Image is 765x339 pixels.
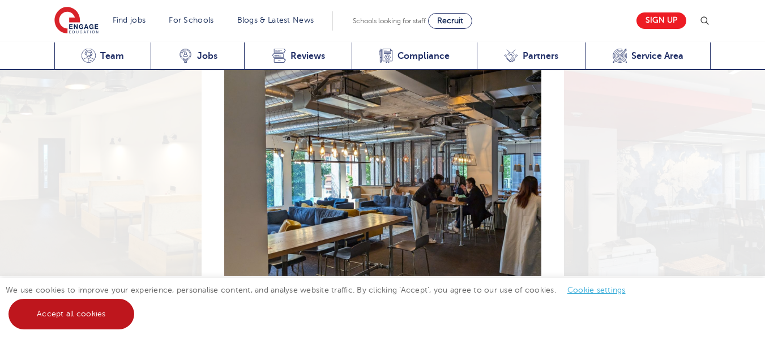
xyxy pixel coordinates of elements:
[477,42,585,70] a: Partners
[54,42,151,70] a: Team
[398,50,450,62] span: Compliance
[636,12,686,29] a: Sign up
[244,42,352,70] a: Reviews
[169,16,213,24] a: For Schools
[437,16,463,25] span: Recruit
[8,299,134,329] a: Accept all cookies
[290,50,325,62] span: Reviews
[113,16,146,24] a: Find jobs
[237,16,314,24] a: Blogs & Latest News
[6,286,637,318] span: We use cookies to improve your experience, personalise content, and analyse website traffic. By c...
[631,50,683,62] span: Service Area
[352,42,477,70] a: Compliance
[585,42,711,70] a: Service Area
[54,7,99,35] img: Engage Education
[428,13,472,29] a: Recruit
[567,286,626,294] a: Cookie settings
[197,50,217,62] span: Jobs
[353,17,426,25] span: Schools looking for staff
[151,42,244,70] a: Jobs
[100,50,124,62] span: Team
[523,50,558,62] span: Partners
